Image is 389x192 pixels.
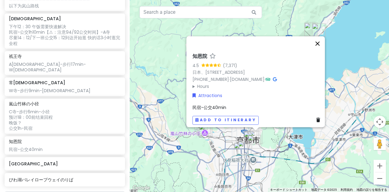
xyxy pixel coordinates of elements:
i: Google Maps [273,77,277,81]
h6: びわ湖バレイロープウェイのりば [9,177,120,183]
h6: 常[DEMOGRAPHIC_DATA] [9,80,65,85]
button: ズームアウト [374,172,386,185]
h6: 嵐山竹林の小径 [9,101,39,107]
h6: 祇王寺 [9,54,22,59]
div: 下午12：30 午饭需要快速解决 民宿-公交1h10min【⚠：注意94/92公交时间】-A寺 尽量14：12/下一班公交15：12到达开始逛 快的话3小时逛完全程 [9,24,120,46]
a: 利用規約（新しいタブで開きます） [341,188,353,191]
div: 産寧坂 (三年坂) [248,135,261,149]
img: Google [131,184,151,192]
div: (7,371) [223,62,237,69]
div: 4.5 [193,62,201,69]
div: C寺-步行6min-小径 预计18：00前结束回程 晚饭？ 公交1h-民宿 [9,109,120,131]
a: 日本、[STREET_ADDRESS] [193,69,245,75]
a: 地図の誤りを報告する [357,188,387,191]
button: キーボード ショートカット [270,188,307,192]
div: A[DEMOGRAPHIC_DATA]-步行17min-W[DEMOGRAPHIC_DATA] [9,62,120,73]
span: 民宿-公交40min [193,104,226,111]
a: Attractions [193,92,222,99]
div: 祇王寺 [197,121,210,134]
div: 京都駅 [238,141,251,154]
input: Search a place [139,6,262,18]
a: [PHONE_NUMBER] [193,76,229,82]
h6: 知恩院 [193,53,207,60]
button: 地図上にペグマンをドロップして、ストリートビューを開きます [374,138,386,150]
button: 地図のカメラ コントロール [374,116,386,128]
div: 八坂神社 [247,131,260,145]
div: W寺-步行9min-[DEMOGRAPHIC_DATA] [9,88,120,93]
div: 四条大橋 [244,131,257,145]
summary: Hours [193,83,322,90]
a: Delete place [316,117,322,123]
a: [DOMAIN_NAME] [230,76,265,82]
button: 閉じる [310,36,325,51]
button: ズームイン [374,160,386,172]
div: 愛宕念仏寺 [194,116,208,130]
div: 常寂光寺 [198,122,211,136]
div: 清本町 [245,130,259,144]
h6: [DEMOGRAPHIC_DATA] [9,16,61,21]
h6: 知恩院 [9,139,22,144]
h6: [GEOGRAPHIC_DATA] [9,161,120,167]
div: 東寺東門前町５４−２ [234,143,247,156]
a: Google マップでこの地域を開きます（新しいウィンドウが開きます） [131,184,151,192]
div: 民宿-公交40min [9,147,120,152]
div: 嵐山竹林の小径 [199,124,212,137]
div: 知恩院 [249,130,262,144]
button: Add to itinerary [193,116,259,125]
span: 地図データ ©2025 [311,188,337,191]
div: · · [193,53,322,90]
div: びわ湖バレイロープウェイのりば [304,23,318,36]
i: Tripadvisor [265,77,270,81]
a: Star place [210,53,216,60]
div: 志賀駅 [312,23,326,37]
